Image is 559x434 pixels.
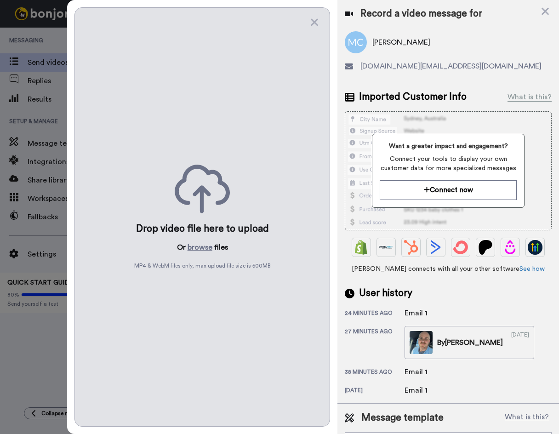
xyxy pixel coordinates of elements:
[511,331,529,354] div: [DATE]
[405,308,451,319] div: Email 1
[437,337,503,348] div: By [PERSON_NAME]
[410,331,433,354] img: b6f6f2f7-1685-4e46-bd9c-faf8f58377bb-thumb.jpg
[380,154,517,173] span: Connect your tools to display your own customer data for more specialized messages
[21,28,35,42] img: Profile image for Grant
[519,266,545,272] a: See how
[405,385,451,396] div: Email 1
[136,223,269,235] div: Drop video file here to upload
[354,240,369,255] img: Shopify
[345,309,405,319] div: 24 minutes ago
[404,240,418,255] img: Hubspot
[40,26,159,35] p: Hi [PERSON_NAME], Overwhelmed with [PERSON_NAME] tasks and videos to do? Use Workflow Filters to ...
[478,240,493,255] img: Patreon
[379,240,394,255] img: Ontraport
[508,91,552,103] div: What is this?
[359,90,467,104] span: Imported Customer Info
[177,242,228,253] p: Or files
[360,61,542,72] span: [DOMAIN_NAME][EMAIL_ADDRESS][DOMAIN_NAME]
[502,411,552,425] button: What is this?
[345,368,405,377] div: 38 minutes ago
[359,286,412,300] span: User history
[345,387,405,396] div: [DATE]
[345,264,552,274] span: [PERSON_NAME] connects with all your other software
[134,262,271,269] span: MP4 & WebM files only, max upload file size is 500 MB
[380,180,517,200] button: Connect now
[188,242,212,253] button: browse
[405,366,451,377] div: Email 1
[14,19,170,50] div: message notification from Grant, 1w ago. Hi Brett, Overwhelmed with Bonjoro tasks and videos to d...
[345,328,405,359] div: 27 minutes ago
[40,35,159,44] p: Message from Grant, sent 1w ago
[428,240,443,255] img: ActiveCampaign
[380,142,517,151] span: Want a greater impact and engagement?
[361,411,444,425] span: Message template
[405,326,534,359] a: By[PERSON_NAME][DATE]
[503,240,518,255] img: Drip
[453,240,468,255] img: ConvertKit
[528,240,542,255] img: GoHighLevel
